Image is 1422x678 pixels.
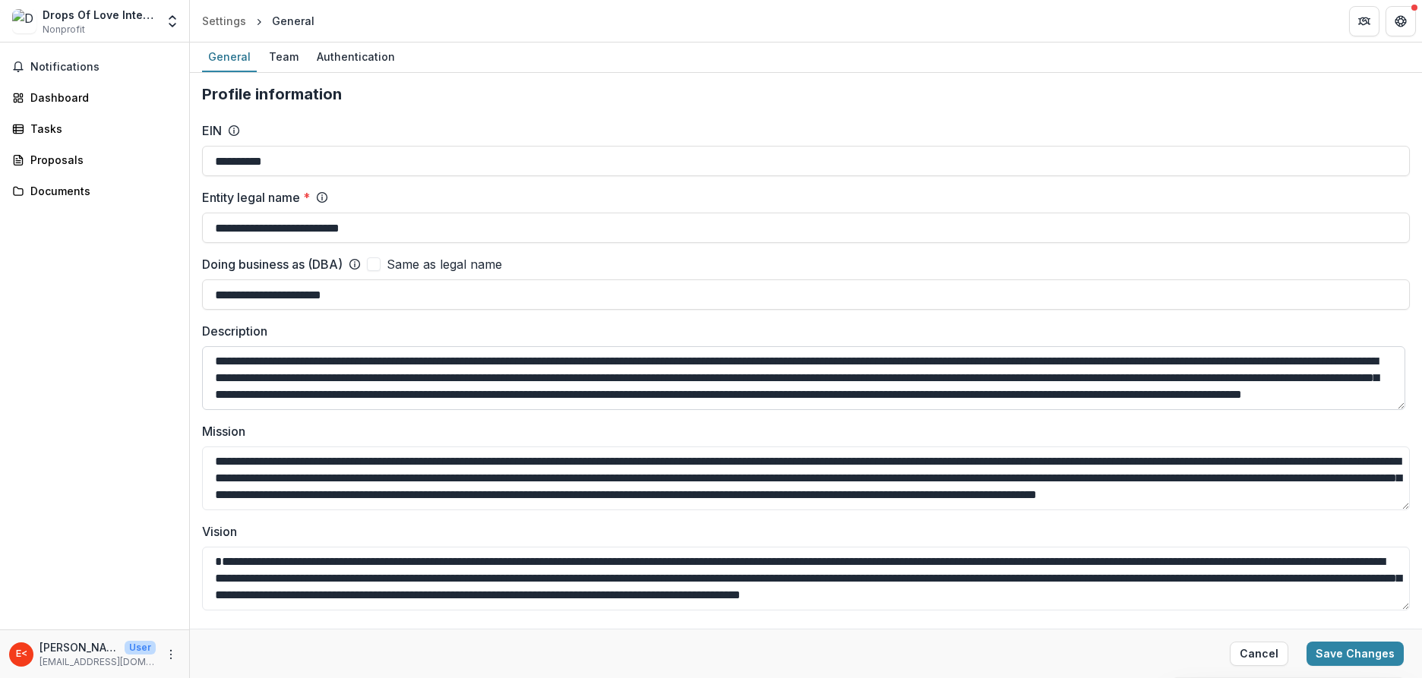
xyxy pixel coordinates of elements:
[387,255,502,273] span: Same as legal name
[1230,642,1288,666] button: Cancel
[30,90,171,106] div: Dashboard
[6,55,183,79] button: Notifications
[16,649,27,659] div: Edna Benavides <gplwaytoheaven@gmail.com>
[6,85,183,110] a: Dashboard
[202,522,1401,541] label: Vision
[202,121,222,140] label: EIN
[30,61,177,74] span: Notifications
[202,188,310,207] label: Entity legal name
[263,43,305,72] a: Team
[30,183,171,199] div: Documents
[30,152,171,168] div: Proposals
[196,10,321,32] nav: breadcrumb
[6,116,183,141] a: Tasks
[39,655,156,669] p: [EMAIL_ADDRESS][DOMAIN_NAME]
[311,46,401,68] div: Authentication
[202,85,1410,103] h2: Profile information
[202,255,343,273] label: Doing business as (DBA)
[1349,6,1379,36] button: Partners
[272,13,314,29] div: General
[202,322,1401,340] label: Description
[30,121,171,137] div: Tasks
[6,147,183,172] a: Proposals
[311,43,401,72] a: Authentication
[43,7,156,23] div: Drops Of Love International
[125,641,156,654] p: User
[202,422,1401,440] label: Mission
[263,46,305,68] div: Team
[43,23,85,36] span: Nonprofit
[162,6,183,36] button: Open entity switcher
[202,46,257,68] div: General
[12,9,36,33] img: Drops Of Love International
[196,10,252,32] a: Settings
[6,178,183,203] a: Documents
[1307,642,1404,666] button: Save Changes
[202,13,246,29] div: Settings
[202,43,257,72] a: General
[1386,6,1416,36] button: Get Help
[162,645,180,664] button: More
[39,639,118,655] p: [PERSON_NAME] <[EMAIL_ADDRESS][DOMAIN_NAME]>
